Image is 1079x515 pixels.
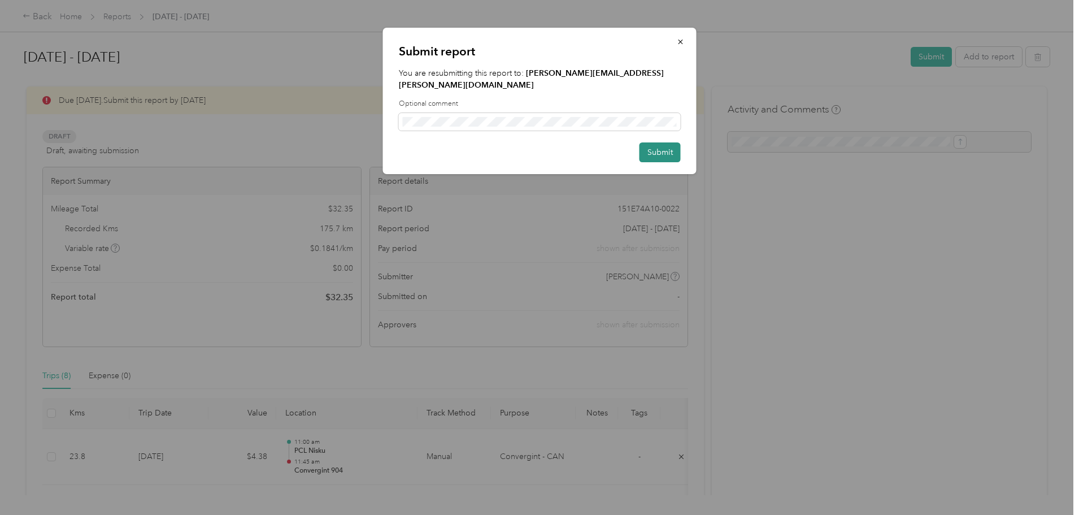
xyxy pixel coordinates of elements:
p: Submit report [399,44,681,59]
iframe: Everlance-gr Chat Button Frame [1016,452,1079,515]
p: You are resubmitting this report to: [399,67,681,91]
button: Submit [639,142,681,162]
label: Optional comment [399,99,681,109]
strong: [PERSON_NAME][EMAIL_ADDRESS][PERSON_NAME][DOMAIN_NAME] [399,68,664,90]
